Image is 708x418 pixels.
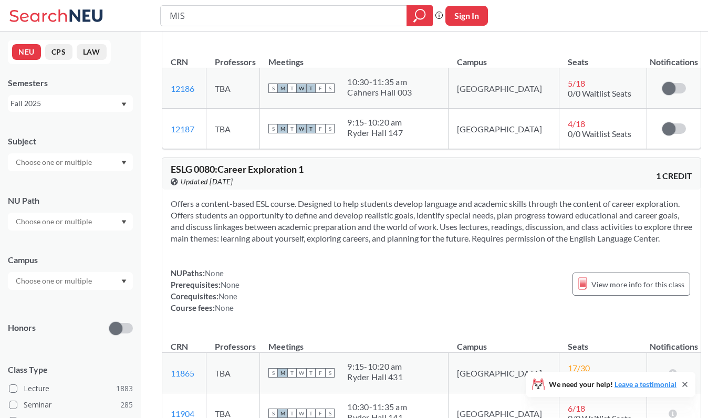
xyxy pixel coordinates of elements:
a: 12186 [171,83,194,93]
td: TBA [206,68,260,109]
a: Leave a testimonial [615,380,676,389]
span: F [316,368,325,378]
span: S [325,124,335,133]
span: M [278,124,287,133]
th: Professors [206,330,260,353]
div: Ryder Hall 147 [347,128,403,138]
span: S [268,83,278,93]
td: TBA [206,109,260,149]
svg: Dropdown arrow [121,102,127,107]
div: Semesters [8,77,133,89]
span: None [221,280,240,289]
th: Seats [559,46,647,68]
div: magnifying glass [407,5,433,26]
span: F [316,124,325,133]
span: 4 / 18 [568,119,585,129]
span: Class Type [8,364,133,375]
div: CRN [171,56,188,68]
button: CPS [45,44,72,60]
span: We need your help! [549,381,676,388]
svg: Dropdown arrow [121,161,127,165]
input: Choose one or multiple [11,156,99,169]
span: T [287,124,297,133]
div: NU Path [8,195,133,206]
div: Fall 2025 [11,98,120,109]
span: T [287,368,297,378]
span: W [297,368,306,378]
div: 9:15 - 10:20 am [347,361,403,372]
span: M [278,83,287,93]
span: 285 [120,399,133,411]
span: None [215,303,234,312]
td: TBA [206,353,260,393]
span: None [205,268,224,278]
span: T [306,83,316,93]
a: 11865 [171,368,194,378]
span: None [218,291,237,301]
span: 6 / 18 [568,403,585,413]
div: Dropdown arrow [8,153,133,171]
th: Seats [559,330,647,353]
button: LAW [77,44,107,60]
span: 0/0 Waitlist Seats [568,88,631,98]
div: Subject [8,135,133,147]
span: T [287,409,297,418]
th: Notifications [647,46,701,68]
span: S [268,124,278,133]
div: NUPaths: Prerequisites: Corequisites: Course fees: [171,267,240,313]
div: Campus [8,254,133,266]
span: 17 / 30 [568,363,590,373]
span: 1 CREDIT [656,170,692,182]
span: M [278,409,287,418]
span: 0/0 Waitlist Seats [568,129,631,139]
span: S [325,83,335,93]
td: [GEOGRAPHIC_DATA] [449,353,559,393]
span: W [297,409,306,418]
svg: Dropdown arrow [121,279,127,284]
label: Seminar [9,398,133,412]
span: W [297,83,306,93]
input: Choose one or multiple [11,215,99,228]
span: T [306,124,316,133]
input: Class, professor, course number, "phrase" [169,7,399,25]
button: Sign In [445,6,488,26]
span: S [268,409,278,418]
span: Updated [DATE] [181,176,233,187]
p: Honors [8,322,36,334]
span: 5 / 18 [568,78,585,88]
div: 10:30 - 11:35 am [347,77,412,87]
td: [GEOGRAPHIC_DATA] [449,68,559,109]
div: Dropdown arrow [8,213,133,231]
section: Offers a content-based ESL course. Designed to help students develop language and academic skills... [171,198,692,244]
div: 9:15 - 10:20 am [347,117,403,128]
th: Campus [449,330,559,353]
td: [GEOGRAPHIC_DATA] [449,109,559,149]
th: Campus [449,46,559,68]
div: 10:30 - 11:35 am [347,402,407,412]
span: F [316,409,325,418]
div: Ryder Hall 431 [347,372,403,382]
th: Meetings [260,46,449,68]
div: CRN [171,341,188,352]
span: ESLG 0080 : Career Exploration 1 [171,163,304,175]
label: Lecture [9,382,133,395]
span: W [297,124,306,133]
span: S [325,409,335,418]
input: Choose one or multiple [11,275,99,287]
span: F [316,83,325,93]
div: Fall 2025Dropdown arrow [8,95,133,112]
button: NEU [12,44,41,60]
span: 1883 [116,383,133,394]
a: 12187 [171,124,194,134]
span: S [268,368,278,378]
th: Notifications [647,330,701,353]
svg: Dropdown arrow [121,220,127,224]
span: S [325,368,335,378]
span: T [306,368,316,378]
th: Meetings [260,330,449,353]
span: T [306,409,316,418]
div: Dropdown arrow [8,272,133,290]
div: Cahners Hall 003 [347,87,412,98]
span: View more info for this class [591,278,684,291]
span: T [287,83,297,93]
